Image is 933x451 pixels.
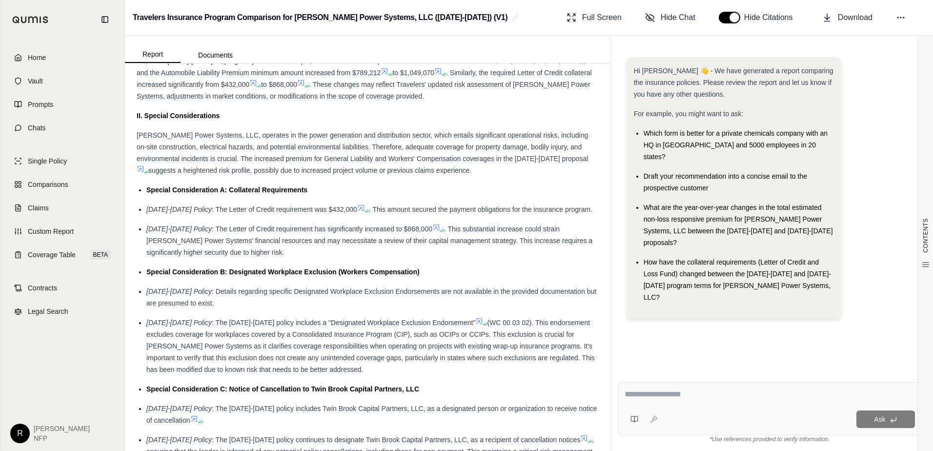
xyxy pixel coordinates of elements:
[6,174,119,195] a: Comparisons
[6,47,119,68] a: Home
[6,221,119,242] a: Custom Report
[28,123,46,133] span: Chats
[536,57,572,65] span: to $173,023
[202,416,204,424] span: .
[6,277,119,299] a: Contracts
[6,117,119,139] a: Chats
[146,319,212,327] span: [DATE]-[DATE] Policy
[146,436,212,444] span: [DATE]-[DATE] Policy
[146,405,212,412] span: [DATE]-[DATE] Policy
[856,410,915,428] button: Ask
[634,110,744,118] span: For example, you might want to ask:
[146,186,307,194] span: Special Consideration A: Collateral Requirements
[137,131,588,163] span: [PERSON_NAME] Power Systems, LLC, operates in the power generation and distribution sector, which...
[6,244,119,266] a: Coverage TableBETA
[133,9,507,26] h2: Travelers Insurance Program Comparison for [PERSON_NAME] Power Systems, LLC ([DATE]-[DATE]) (V1)
[146,319,595,373] span: (WC 00 03 02). This endorsement excludes coverage for workplaces covered by a Consolidated Insura...
[125,46,181,63] button: Report
[181,47,250,63] button: Documents
[28,283,57,293] span: Contracts
[369,205,592,213] span: . This amount secured the payment obligations for the insurance program.
[6,94,119,115] a: Prompts
[644,129,828,161] span: Which form is better for a private chemicals company with an HQ in [GEOGRAPHIC_DATA] and 5000 emp...
[90,250,111,260] span: BETA
[563,8,626,27] button: Full Screen
[146,225,592,256] span: . This substantial increase could strain [PERSON_NAME] Power Systems' financial resources and may...
[146,225,212,233] span: [DATE]-[DATE] Policy
[644,258,831,301] span: How have the collateral requirements (Letter of Credit and Loss Fund) changed between the [DATE]-...
[818,8,876,27] button: Download
[146,268,420,276] span: Special Consideration B: Designated Workplace Exclusion (Workers Compensation)
[137,81,590,100] span: . These changes may reflect Travelers' updated risk assessment of [PERSON_NAME] Power Systems, ad...
[146,385,419,393] span: Special Consideration C: Notice of Cancellation to Twin Brook Capital Partners, LLC
[744,12,799,23] span: Hide Citations
[146,287,596,307] span: : Details regarding specific Designated Workplace Exclusion Endorsements are not available in the...
[261,81,297,88] span: to $868,000
[618,435,921,443] div: *Use references provided to verify information.
[97,12,113,27] button: Collapse sidebar
[6,150,119,172] a: Single Policy
[661,12,695,23] span: Hide Chat
[28,156,67,166] span: Single Policy
[137,57,586,77] span: , and the Automobile Liability Premium minimum amount increased from $789,212
[28,226,74,236] span: Custom Report
[148,166,471,174] span: suggests a heightened risk profile, possibly due to increased project volume or previous claims e...
[874,415,885,423] span: Ask
[838,12,872,23] span: Download
[634,67,833,98] span: Hi [PERSON_NAME] 👋 - We have generated a report comparing the insurance policies. Please review t...
[212,205,357,213] span: : The Letter of Credit requirement was $432,000
[28,53,46,62] span: Home
[34,433,90,443] span: NFP
[148,57,213,65] span: to the [DATE]-[DATE]
[28,76,43,86] span: Vault
[146,405,597,424] span: : The [DATE]-[DATE] policy includes Twin Brook Capital Partners, LLC, as a designated person or o...
[922,218,930,253] span: CONTENTS
[28,307,68,316] span: Legal Search
[10,424,30,443] div: R
[224,57,524,65] span: program years. For example, the Administrative Expense Reimbursement increased from $136,565
[212,436,580,444] span: : The [DATE]-[DATE] policy continues to designate Twin Brook Capital Partners, LLC, as a recipien...
[212,225,432,233] span: : The Letter of Credit requirement has significantly increased to $868,000
[582,12,622,23] span: Full Screen
[644,204,833,246] span: What are the year-over-year changes in the total estimated non-loss responsive premium for [PERSO...
[137,69,592,88] span: . Similarly, the required Letter of Credit collateral increased significantly from $432,000
[28,203,49,213] span: Claims
[34,424,90,433] span: [PERSON_NAME]
[212,319,475,327] span: : The [DATE]-[DATE] policy includes a "Designated Workplace Exclusion Endorsement"
[28,250,76,260] span: Coverage Table
[12,16,49,23] img: Qumis Logo
[137,112,220,120] strong: II. Special Considerations
[392,69,434,77] span: to $1,049,070
[6,197,119,219] a: Claims
[28,180,68,189] span: Comparisons
[6,70,119,92] a: Vault
[28,100,53,109] span: Prompts
[146,287,212,295] span: [DATE]-[DATE] Policy
[146,205,212,213] span: [DATE]-[DATE] Policy
[644,172,807,192] span: Draft your recommendation into a concise email to the prospective customer
[641,8,699,27] button: Hide Chat
[6,301,119,322] a: Legal Search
